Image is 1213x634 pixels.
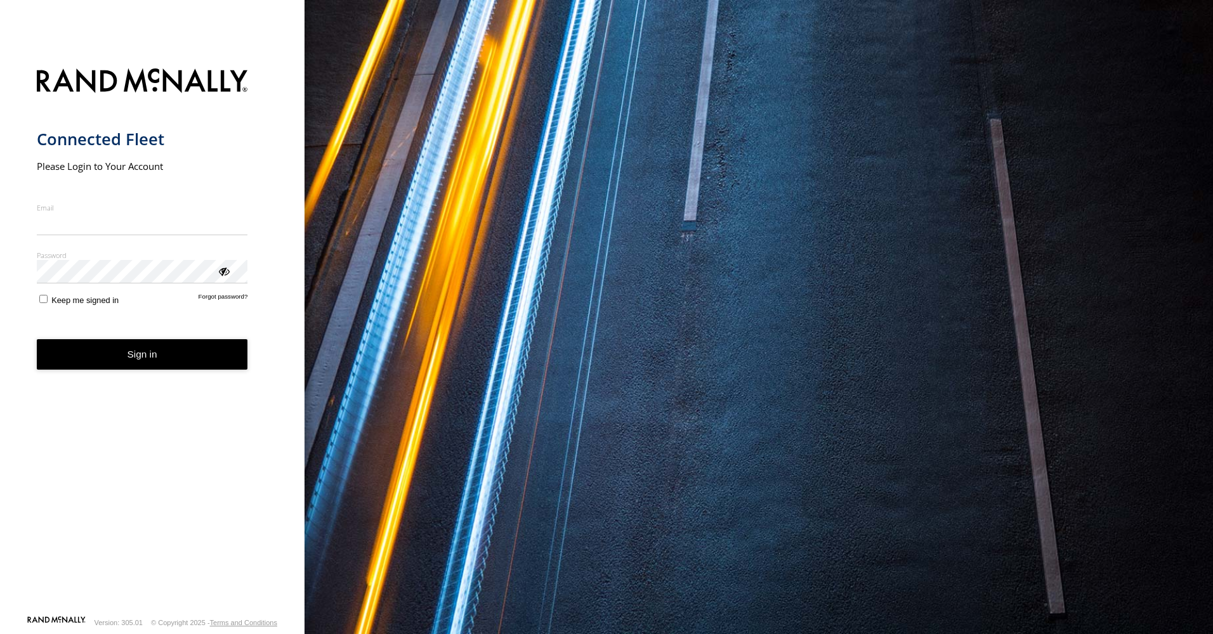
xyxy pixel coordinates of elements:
[37,250,248,260] label: Password
[37,66,248,98] img: Rand McNally
[27,616,86,629] a: Visit our Website
[151,619,277,626] div: © Copyright 2025 -
[37,160,248,172] h2: Please Login to Your Account
[95,619,143,626] div: Version: 305.01
[210,619,277,626] a: Terms and Conditions
[37,61,268,615] form: main
[37,339,248,370] button: Sign in
[37,203,248,212] label: Email
[37,129,248,150] h1: Connected Fleet
[199,293,248,305] a: Forgot password?
[217,264,230,277] div: ViewPassword
[39,295,48,303] input: Keep me signed in
[51,295,119,305] span: Keep me signed in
